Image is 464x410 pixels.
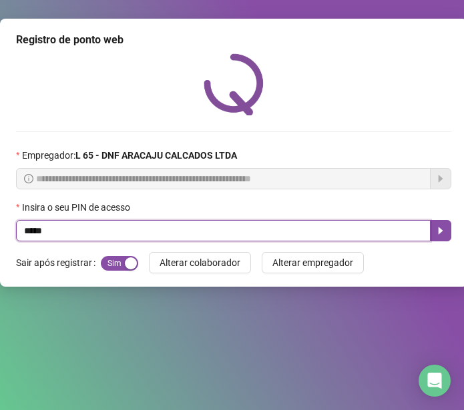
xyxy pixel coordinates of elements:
[16,252,101,273] label: Sair após registrar
[435,225,446,236] span: caret-right
[160,255,240,270] span: Alterar colaborador
[272,255,353,270] span: Alterar empregador
[204,53,264,115] img: QRPoint
[419,365,451,397] div: Open Intercom Messenger
[24,174,33,183] span: info-circle
[16,32,451,48] div: Registro de ponto web
[22,148,237,163] span: Empregador :
[262,252,364,273] button: Alterar empregador
[149,252,251,273] button: Alterar colaborador
[75,150,237,161] strong: L 65 - DNF ARACAJU CALCADOS LTDA
[16,200,139,215] label: Insira o seu PIN de acesso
